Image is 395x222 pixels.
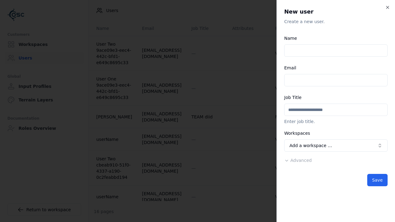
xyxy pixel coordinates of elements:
[284,7,388,16] h2: New user
[367,174,388,186] button: Save
[284,157,312,163] button: Advanced
[284,18,388,25] p: Create a new user.
[284,118,388,125] p: Enter job title.
[284,65,296,70] label: Email
[290,158,312,163] span: Advanced
[284,36,297,41] label: Name
[284,131,310,136] label: Workspaces
[289,142,332,149] span: Add a workspace …
[284,95,301,100] label: Job Title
